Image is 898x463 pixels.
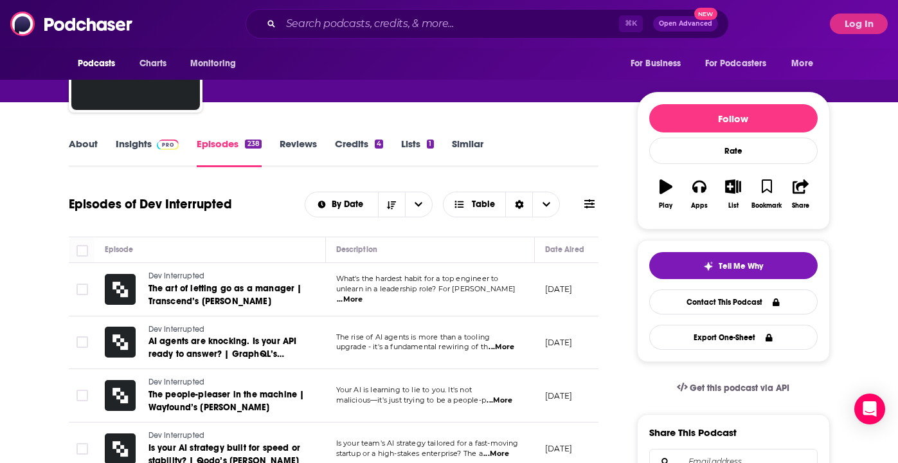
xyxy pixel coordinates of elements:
[281,14,619,34] input: Search podcasts, credits, & more...
[337,295,363,305] span: ...More
[631,55,681,73] span: For Business
[782,51,829,76] button: open menu
[148,377,205,386] span: Dev Interrupted
[105,242,134,257] div: Episode
[697,51,786,76] button: open menu
[405,192,432,217] button: open menu
[649,252,818,279] button: tell me why sparkleTell Me Why
[750,171,784,217] button: Bookmark
[116,138,179,167] a: InsightsPodchaser Pro
[792,202,809,210] div: Share
[427,140,433,149] div: 1
[505,192,532,217] div: Sort Direction
[148,430,316,442] a: Dev Interrupted
[545,284,573,295] p: [DATE]
[246,9,729,39] div: Search podcasts, credits, & more...
[131,51,175,76] a: Charts
[148,271,316,282] a: Dev Interrupted
[545,443,573,454] p: [DATE]
[197,138,261,167] a: Episodes238
[489,342,514,352] span: ...More
[691,202,708,210] div: Apps
[619,15,643,32] span: ⌘ K
[78,55,116,73] span: Podcasts
[139,55,167,73] span: Charts
[649,426,737,439] h3: Share This Podcast
[622,51,697,76] button: open menu
[472,200,495,209] span: Table
[148,271,205,280] span: Dev Interrupted
[452,138,483,167] a: Similar
[336,274,499,283] span: What's the hardest habit for a top engineer to
[659,21,712,27] span: Open Advanced
[649,325,818,350] button: Export One-Sheet
[181,51,253,76] button: open menu
[545,337,573,348] p: [DATE]
[336,332,490,341] span: The rise of AI agents is more than a tooling
[667,372,800,404] a: Get this podcast via API
[375,140,383,149] div: 4
[784,171,817,217] button: Share
[336,439,519,448] span: Is your team's AI strategy tailored for a fast-moving
[791,55,813,73] span: More
[280,138,317,167] a: Reviews
[336,242,377,257] div: Description
[76,336,88,348] span: Toggle select row
[76,443,88,455] span: Toggle select row
[649,289,818,314] a: Contact This Podcast
[148,283,302,307] span: The art of letting go as a manager | Transcend’s [PERSON_NAME]
[716,171,750,217] button: List
[719,261,763,271] span: Tell Me Why
[659,202,672,210] div: Play
[336,385,472,394] span: Your AI is learning to lie to you. It's not
[378,192,405,217] button: Sort Direction
[148,389,305,413] span: The people-pleaser in the machine | Wayfound’s [PERSON_NAME]
[148,431,205,440] span: Dev Interrupted
[443,192,561,217] button: Choose View
[305,192,433,217] h2: Choose List sort
[336,449,483,458] span: startup or a high-stakes enterprise? The a
[683,171,716,217] button: Apps
[653,16,718,32] button: Open AdvancedNew
[483,449,509,459] span: ...More
[694,8,717,20] span: New
[305,200,378,209] button: open menu
[545,242,584,257] div: Date Aired
[245,140,261,149] div: 238
[335,138,383,167] a: Credits4
[76,390,88,401] span: Toggle select row
[332,200,368,209] span: By Date
[148,324,316,336] a: Dev Interrupted
[649,171,683,217] button: Play
[703,261,714,271] img: tell me why sparkle
[148,388,316,414] a: The people-pleaser in the machine | Wayfound’s [PERSON_NAME]
[10,12,134,36] img: Podchaser - Follow, Share and Rate Podcasts
[649,104,818,132] button: Follow
[148,336,297,372] span: AI agents are knocking. Is your API ready to answer? | GraphQL’s [PERSON_NAME]
[487,395,512,406] span: ...More
[336,284,516,293] span: unlearn in a leadership role? For [PERSON_NAME]
[76,284,88,295] span: Toggle select row
[830,14,888,34] button: Log In
[69,196,232,212] h1: Episodes of Dev Interrupted
[148,325,205,334] span: Dev Interrupted
[401,138,433,167] a: Lists1
[336,395,486,404] span: malicious—it's just trying to be a people-p
[148,282,316,308] a: The art of letting go as a manager | Transcend’s [PERSON_NAME]
[336,342,488,351] span: upgrade - it's a fundamental rewiring of th
[148,335,316,361] a: AI agents are knocking. Is your API ready to answer? | GraphQL’s [PERSON_NAME]
[190,55,236,73] span: Monitoring
[69,51,132,76] button: open menu
[705,55,767,73] span: For Podcasters
[728,202,739,210] div: List
[148,377,316,388] a: Dev Interrupted
[751,202,782,210] div: Bookmark
[649,138,818,164] div: Rate
[690,383,789,394] span: Get this podcast via API
[545,390,573,401] p: [DATE]
[854,394,885,424] div: Open Intercom Messenger
[157,140,179,150] img: Podchaser Pro
[69,138,98,167] a: About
